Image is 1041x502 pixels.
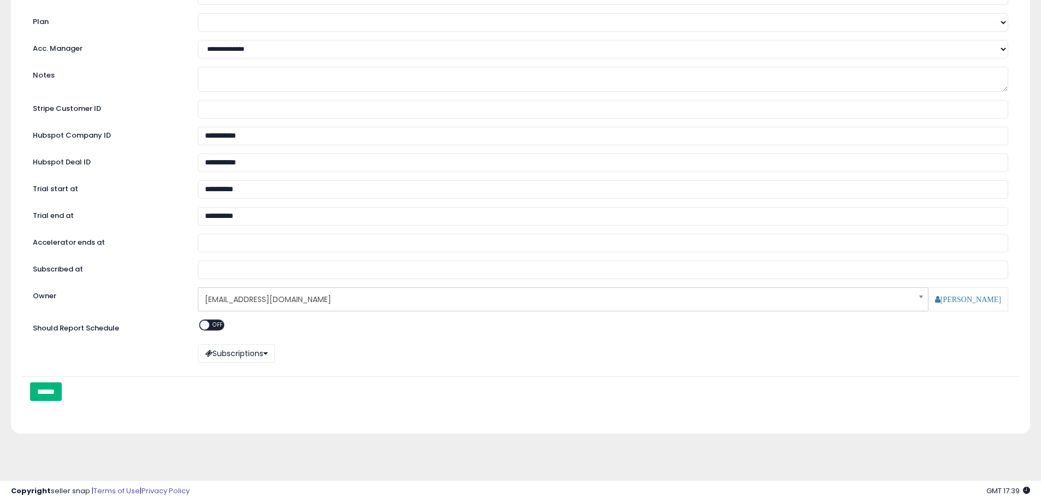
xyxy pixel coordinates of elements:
[935,296,1001,303] a: [PERSON_NAME]
[25,67,190,81] label: Notes
[33,291,56,302] label: Owner
[986,486,1030,496] span: 2025-08-15 17:39 GMT
[205,290,907,309] span: [EMAIL_ADDRESS][DOMAIN_NAME]
[11,486,190,497] div: seller snap | |
[11,486,51,496] strong: Copyright
[25,100,190,114] label: Stripe Customer ID
[198,344,275,363] button: Subscriptions
[142,486,190,496] a: Privacy Policy
[25,261,190,275] label: Subscribed at
[210,320,227,329] span: OFF
[25,234,190,248] label: Accelerator ends at
[25,13,190,27] label: Plan
[33,323,119,334] label: Should Report Schedule
[25,180,190,194] label: Trial start at
[93,486,140,496] a: Terms of Use
[25,207,190,221] label: Trial end at
[25,40,190,54] label: Acc. Manager
[25,153,190,168] label: Hubspot Deal ID
[25,127,190,141] label: Hubspot Company ID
